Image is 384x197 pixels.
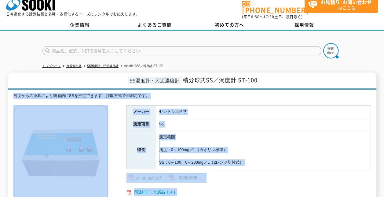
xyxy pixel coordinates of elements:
[126,173,166,183] img: メーカーカタログ
[117,20,192,30] a: よくあるご質問
[66,64,82,68] a: 水質測定器
[251,14,260,20] span: 8:50
[128,77,181,84] span: SS濁度計・汚泥濃度計
[166,177,207,181] a: 取扱説明書
[42,20,117,30] a: 企業情報
[242,14,302,20] span: (平日 ～ 土日、祝日除く)
[119,63,163,69] li: 積分球式SS／濁度計 ST-100
[126,188,371,196] a: 関連PDF1 付属品リスト
[267,20,342,30] a: 採用情報
[13,93,371,99] div: 濁度からの換算により簡易的にSSを推定できます。採取方式での測定です。
[323,43,338,58] img: btn_search.png
[183,76,258,84] span: 積分球式SS／濁度計 ST-100
[156,105,371,118] td: セントラル科学
[192,20,267,30] a: 初めての方へ
[42,64,61,68] a: トップページ
[156,131,371,169] td: 測定範囲 濁度：0～100mg／L（カオリン標準） SS：0～100、0～200mg／L（2レンジ切替式）
[126,131,156,169] th: 特長
[42,46,321,55] input: 商品名、型式、NETIS番号を入力してください
[242,1,305,13] a: [PHONE_NUMBER]
[126,118,156,131] th: 測定項目
[166,173,207,183] img: 取扱説明書
[263,14,274,20] span: 17:30
[126,105,156,118] th: メーカー
[6,12,140,16] p: 日々進化する計測技術と多種・多様化するニーズにレンタルでお応えします。
[126,177,166,181] a: メーカーカタログ
[87,64,119,68] a: SS濁度計・汚泥濃度計
[156,118,371,131] td: SS
[215,21,244,28] span: 初めての方へ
